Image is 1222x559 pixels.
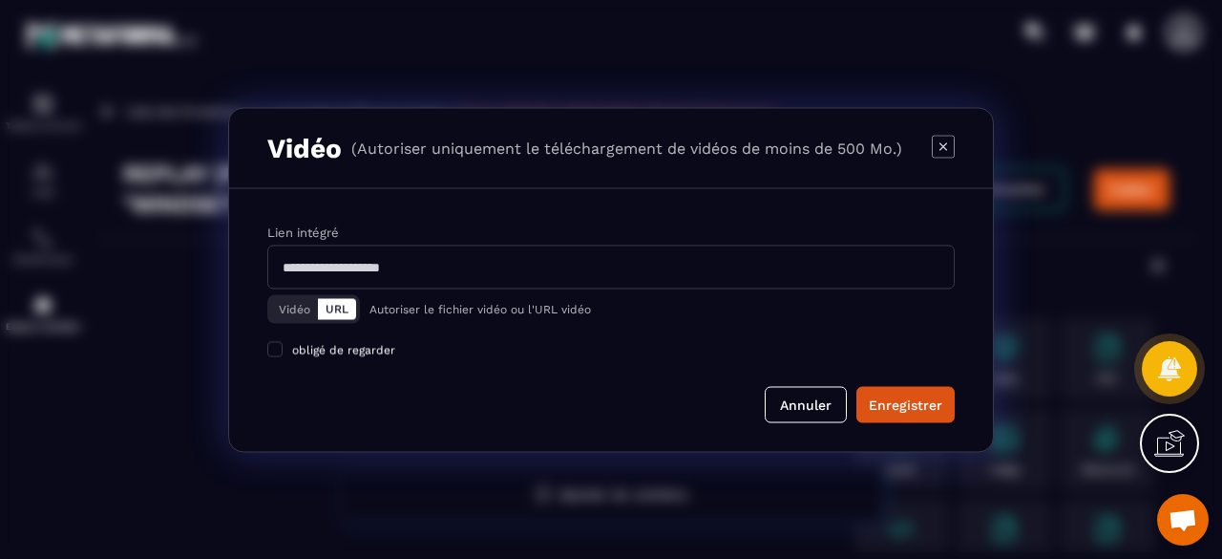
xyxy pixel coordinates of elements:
button: Annuler [765,386,847,422]
a: Ouvrir le chat [1157,494,1209,546]
div: Enregistrer [869,395,942,414]
button: Vidéo [271,298,318,319]
p: (Autoriser uniquement le téléchargement de vidéos de moins de 500 Mo.) [351,139,902,157]
h3: Vidéo [267,132,342,163]
p: Autoriser le fichier vidéo ou l'URL vidéo [369,302,591,315]
label: Lien intégré [267,225,339,239]
span: obligé de regarder [292,343,395,356]
button: URL [318,298,356,319]
button: Enregistrer [856,386,955,422]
